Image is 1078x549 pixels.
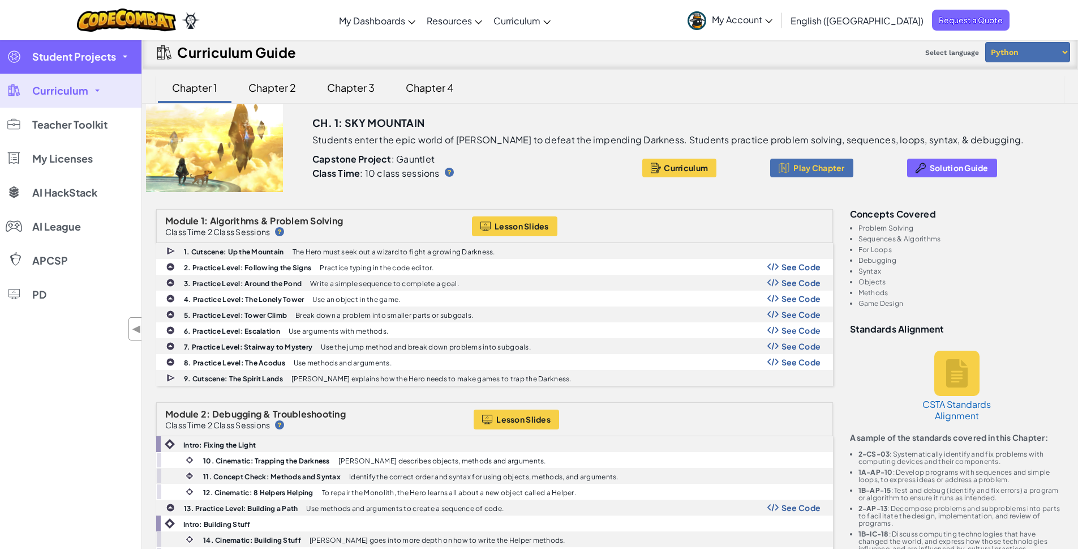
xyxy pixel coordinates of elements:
[32,52,116,62] span: Student Projects
[184,343,312,351] b: 7. Practice Level: Stairway to Mystery
[914,339,999,433] a: CSTA Standards Alignment
[930,163,989,172] span: Solution Guide
[767,504,779,512] img: Show Code Logo
[166,278,175,287] img: IconPracticeLevel.svg
[858,504,888,513] b: 2-AP-13
[203,488,313,497] b: 12. Cinematic: 8 Helpers Helping
[184,534,195,544] img: IconCinematic.svg
[165,420,270,429] p: Class Time 2 Class Sessions
[767,295,779,303] img: Show Code Logo
[166,373,177,384] img: IconCutscene.svg
[312,114,425,131] h3: Ch. 1: Sky Mountain
[166,310,175,319] img: IconPracticeLevel.svg
[161,74,229,101] div: Chapter 1
[858,450,890,458] b: 2-CS-03
[488,5,556,36] a: Curriculum
[165,227,270,236] p: Class Time 2 Class Sessions
[183,441,256,449] b: Intro: Fixing the Light
[781,262,821,271] span: See Code
[203,473,341,481] b: 11. Concept Check: Methods and Syntax
[212,408,346,420] span: Debugging & Troubleshooting
[664,163,708,172] span: Curriculum
[156,275,833,291] a: 3. Practice Level: Around the Pond Write a simple sequence to complete a goal. Show Code Logo See...
[156,243,833,259] a: 1. Cutscene: Up the Mountain The Hero must seek out a wizard to fight a growing Darkness.
[294,359,392,367] p: Use methods and arguments.
[156,259,833,275] a: 2. Practice Level: Following the Signs Practice typing in the code editor. Show Code Logo See Code
[275,420,284,429] img: IconHint.svg
[203,536,301,544] b: 14. Cinematic: Building Stuff
[320,264,433,271] p: Practice typing in the code editor.
[858,257,1064,264] li: Debugging
[767,358,779,366] img: Show Code Logo
[858,224,1064,232] li: Problem Solving
[165,215,199,227] span: Module
[184,248,284,256] b: 1. Cutscene: Up the Mountain
[177,44,297,60] h2: Curriculum Guide
[312,154,616,165] p: : Gauntlet
[321,343,531,351] p: Use the jump method and break down problems into subgoals.
[770,159,853,177] button: Play Chapter
[858,450,1064,465] li: : Systematically identify and fix problems with computing devices and their components.
[767,263,779,271] img: Show Code Logo
[781,342,821,351] span: See Code
[201,215,208,227] span: 1:
[156,322,833,338] a: 6. Practice Level: Escalation Use arguments with methods. Show Code Logo See Code
[184,455,195,465] img: IconCinematic.svg
[77,8,176,32] img: CodeCombat logo
[157,45,171,59] img: IconCurriculumGuide.svg
[495,222,549,231] span: Lesson Slides
[165,518,175,529] img: IconIntro.svg
[183,520,251,529] b: Intro: Building Stuff
[182,12,200,29] img: Ozaria
[642,159,716,177] button: Curriculum
[312,134,1024,146] p: Students enter the epic world of [PERSON_NAME] to defeat the impending Darkness. Students practic...
[166,294,175,303] img: IconPracticeLevel.svg
[781,310,821,319] span: See Code
[781,278,821,287] span: See Code
[32,188,97,198] span: AI HackStack
[767,342,779,350] img: Show Code Logo
[32,154,93,164] span: My Licenses
[32,120,108,130] span: Teacher Toolkit
[275,227,284,236] img: IconHint.svg
[472,216,557,236] button: Lesson Slides
[203,457,330,465] b: 10. Cinematic: Trapping the Darkness
[858,486,891,495] b: 1B-AP-15
[781,326,821,335] span: See Code
[858,505,1064,527] li: : Decompose problems and subproblems into parts to facilitate the design, implementation, and rev...
[474,410,559,429] button: Lesson Slides
[322,489,576,496] p: To repair the Monolith, the Hero learns all about a new object called a Helper.
[156,307,833,322] a: 5. Practice Level: Tower Climb Break down a problem into smaller parts or subgoals. Show Code Log...
[312,296,400,303] p: Use an object in the game.
[793,163,844,172] span: Play Chapter
[166,503,175,512] img: IconPracticeLevel.svg
[338,457,546,465] p: [PERSON_NAME] describes objects, methods and arguments.
[156,338,833,354] a: 7. Practice Level: Stairway to Mystery Use the jump method and break down problems into subgoals....
[316,74,386,101] div: Chapter 3
[421,5,488,36] a: Resources
[156,484,833,500] a: 12. Cinematic: 8 Helpers Helping To repair the Monolith, the Hero learns all about a new object c...
[184,311,287,320] b: 5. Practice Level: Tower Climb
[210,215,343,227] span: Algorithms & Problem Solving
[858,469,1064,483] li: : Develop programs with sequences and simple loops, to express ideas or address a problem.
[858,300,1064,307] li: Game Design
[921,44,983,61] span: Select language
[781,358,821,367] span: See Code
[850,209,1064,219] h3: Concepts covered
[858,278,1064,286] li: Objects
[858,530,889,538] b: 1B-IC-18
[781,294,821,303] span: See Code
[850,324,1064,334] h3: Standards Alignment
[850,433,1064,442] p: A sample of the standards covered in this Chapter:
[932,10,1010,31] a: Request a Quote
[767,279,779,287] img: Show Code Logo
[32,86,88,96] span: Curriculum
[166,246,177,257] img: IconCutscene.svg
[156,370,833,386] a: 9. Cutscene: The Spirit Lands [PERSON_NAME] explains how the Hero needs to make games to trap the...
[184,471,195,481] img: IconInteractive.svg
[291,375,572,382] p: [PERSON_NAME] explains how the Hero needs to make games to trap the Darkness.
